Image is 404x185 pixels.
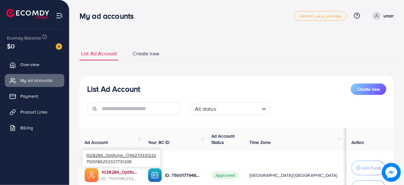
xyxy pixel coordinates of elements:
[383,12,394,20] p: umar
[351,161,385,175] button: Add Fund
[165,171,201,179] p: ID: 7500177948360687624
[5,106,64,118] a: Product Links
[299,14,342,18] span: adreach_new_package
[357,86,380,92] span: Create new
[56,43,62,50] img: image
[249,172,337,178] span: [GEOGRAPHIC_DATA]/[GEOGRAPHIC_DATA]
[383,164,399,180] img: image
[102,175,138,182] span: ID: 7500186252327731208
[5,90,64,102] a: Payment
[20,77,53,83] span: My ad accounts
[351,83,386,95] button: Create new
[87,84,140,94] h3: List Ad Account
[102,169,138,175] a: 1028284_Optifume_1746273331232
[82,150,160,167] div: 7500186252327731208
[56,12,63,19] img: menu
[20,125,33,131] span: Billing
[351,139,364,145] span: Action
[148,139,170,145] span: Your BC ID
[249,139,271,145] span: Time Zone
[211,133,235,145] span: Ad Account Status
[5,58,64,71] a: Overview
[86,152,156,158] span: 1028284_Optifume_1746273331232
[85,168,99,182] img: ic-ads-acc.e4c84228.svg
[370,12,394,20] a: umar
[5,121,64,134] a: Billing
[20,93,38,99] span: Payment
[7,35,41,41] span: Ecomdy Balance
[194,104,217,114] span: All status
[20,61,39,68] span: Overview
[7,41,15,51] span: $0
[218,103,259,114] input: Search for option
[190,102,269,115] div: Search for option
[80,11,139,21] h3: My ad accounts
[20,109,48,115] span: Product Links
[294,11,347,21] a: adreach_new_package
[211,171,239,179] span: Approved
[6,9,49,19] img: logo
[133,50,159,57] span: Create new
[361,164,381,172] p: Add Fund
[81,50,117,57] span: List Ad Account
[148,168,162,182] img: ic-ba-acc.ded83a64.svg
[5,74,64,87] a: My ad accounts
[85,139,108,145] span: Ad Account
